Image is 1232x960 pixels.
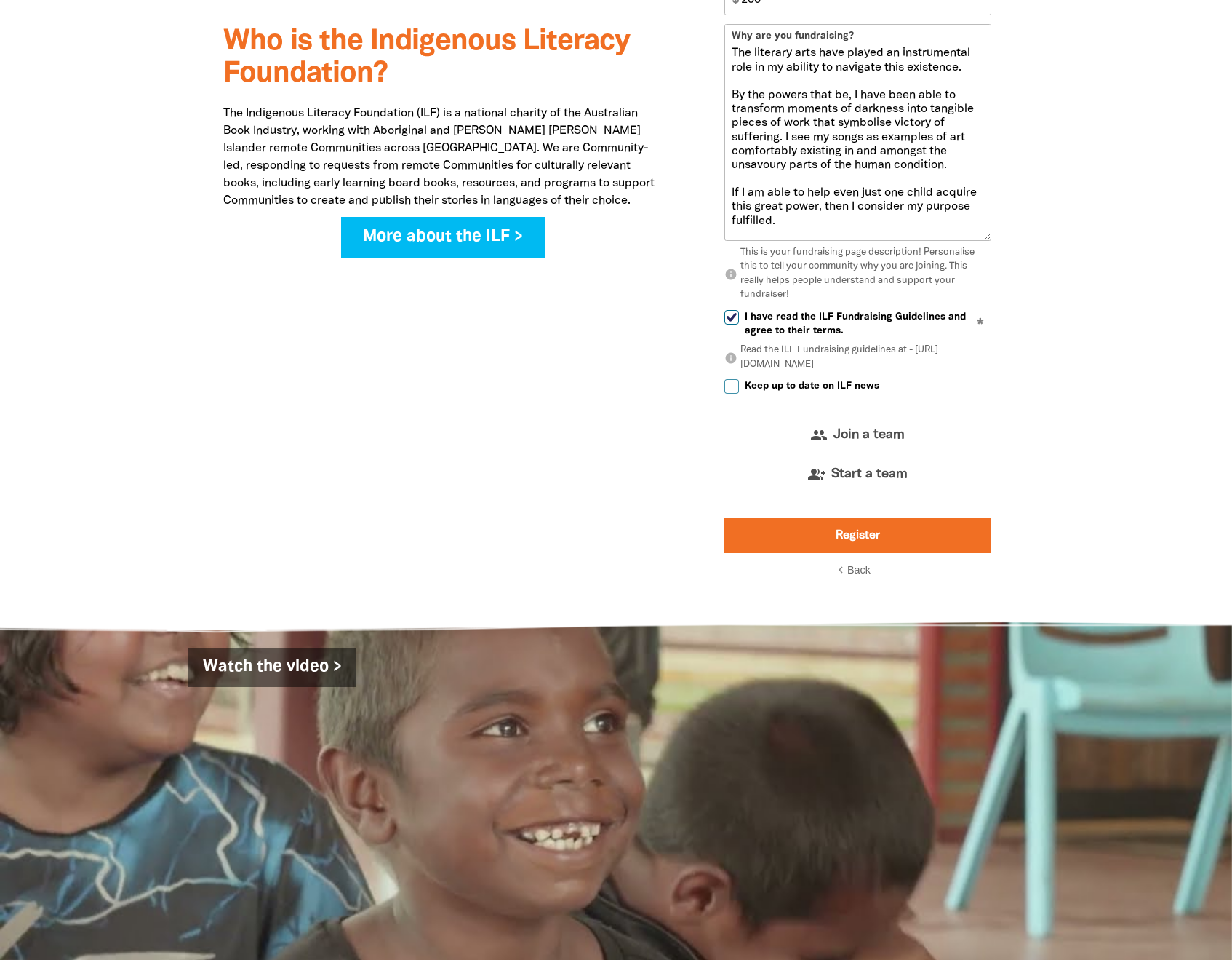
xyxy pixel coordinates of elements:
a: Watch the video > [188,648,356,687]
i: info [724,268,737,281]
span: Who is the Indigenous Literacy Foundation? [223,28,630,87]
span: I have read the ILF Fundraising Guidelines and agree to their terms. [745,310,991,338]
p: Read the ILF Fundraising guidelines at - [URL][DOMAIN_NAME] [724,344,991,372]
i: chevron_left [834,563,847,576]
button: group_addStart a team [724,455,991,495]
textarea: The literary arts have played an instrumental role in my ability to navigate this existence. By t... [725,47,991,240]
i: Required [977,318,984,332]
input: I have read the ILF Fundraising Guidelines and agree to their terms. [724,310,739,325]
span: Start a team [831,468,908,481]
button: chevron_leftBack [841,563,875,578]
a: More about the ILF > [341,217,546,258]
span: Back [847,564,871,576]
i: info [724,352,737,365]
button: Register [724,518,991,553]
button: groupJoin a team [724,416,991,456]
span: Join a team [833,429,905,442]
span: Keep up to date on ILF news [745,379,879,393]
p: This is your fundraising page description! Personalise this to tell your community why you are jo... [724,246,991,303]
input: Keep up to date on ILF news [724,379,739,394]
p: The Indigenous Literacy Foundation (ILF) is a national charity of the Australian Book Industry, w... [223,105,663,210]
